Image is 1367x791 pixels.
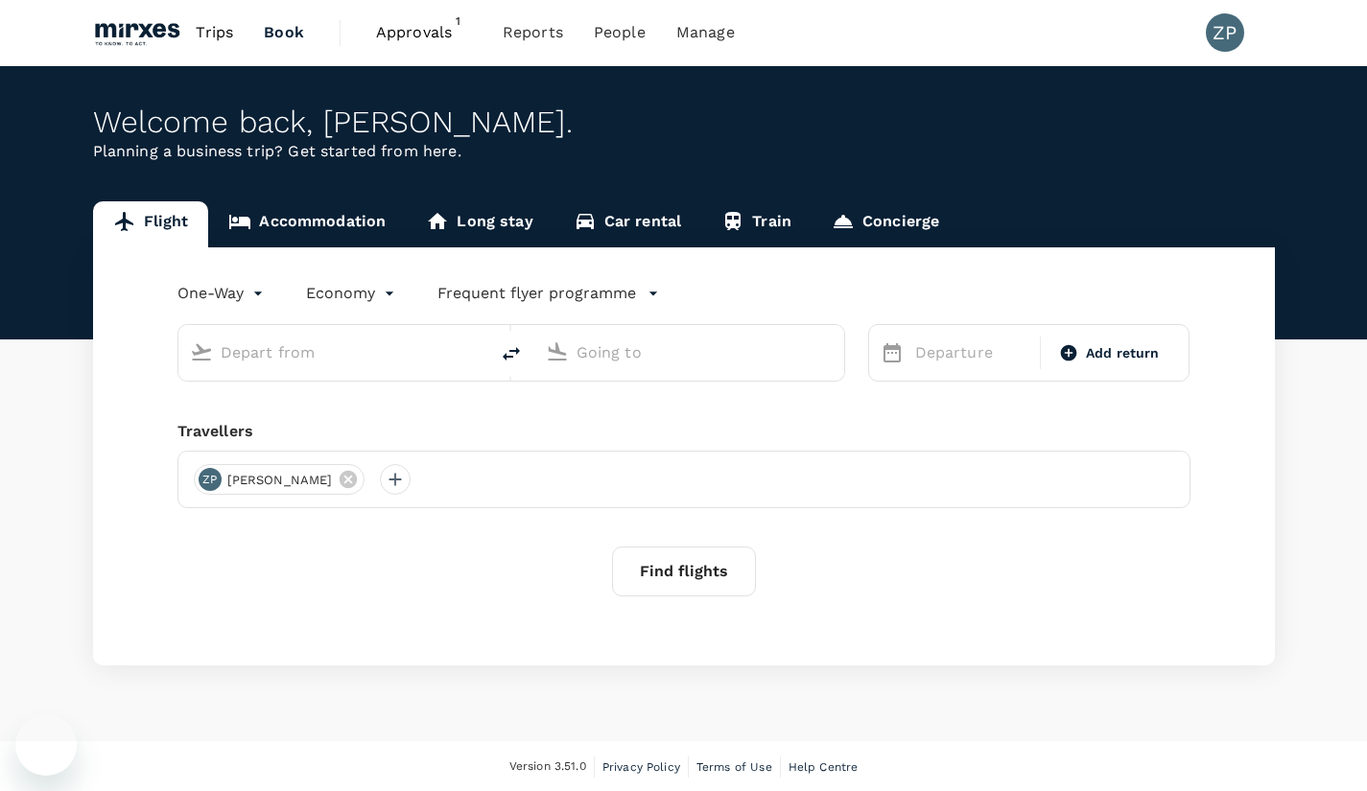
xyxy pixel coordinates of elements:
[196,21,233,44] span: Trips
[437,282,659,305] button: Frequent flyer programme
[503,21,563,44] span: Reports
[194,464,365,495] div: ZP[PERSON_NAME]
[696,760,772,774] span: Terms of Use
[93,12,181,54] img: Mirxes Holding Pte Ltd
[831,350,835,354] button: Open
[437,282,636,305] p: Frequent flyer programme
[812,201,959,247] a: Concierge
[612,547,756,596] button: Find flights
[221,337,448,367] input: Depart from
[208,201,406,247] a: Accommodation
[376,21,472,44] span: Approvals
[1086,343,1160,363] span: Add return
[93,105,1275,140] div: Welcome back , [PERSON_NAME] .
[406,201,553,247] a: Long stay
[789,760,859,774] span: Help Centre
[306,278,399,309] div: Economy
[509,757,586,777] span: Version 3.51.0
[577,337,804,367] input: Going to
[449,12,468,31] span: 1
[264,21,304,44] span: Book
[701,201,812,247] a: Train
[602,760,680,774] span: Privacy Policy
[475,350,479,354] button: Open
[177,278,268,309] div: One-Way
[216,471,344,490] span: [PERSON_NAME]
[602,756,680,778] a: Privacy Policy
[554,201,702,247] a: Car rental
[15,714,77,776] iframe: 启动消息传送窗口的按钮
[696,756,772,778] a: Terms of Use
[93,140,1275,163] p: Planning a business trip? Get started from here.
[789,756,859,778] a: Help Centre
[1206,13,1244,52] div: ZP
[488,331,534,377] button: delete
[93,201,209,247] a: Flight
[199,468,222,491] div: ZP
[177,420,1190,443] div: Travellers
[594,21,646,44] span: People
[915,341,1028,364] p: Departure
[676,21,735,44] span: Manage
